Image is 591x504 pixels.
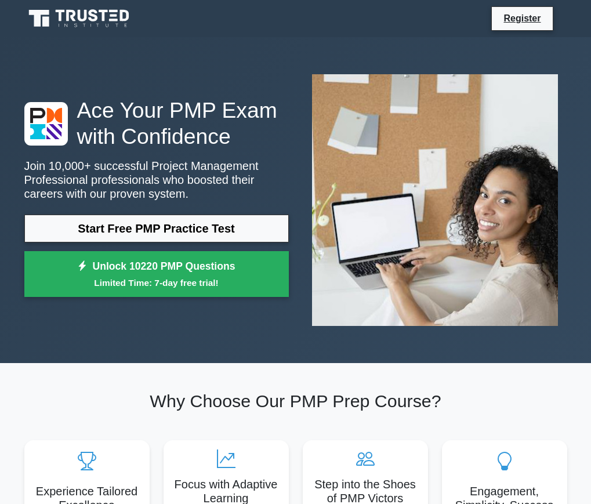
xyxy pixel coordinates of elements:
[496,11,548,26] a: Register
[39,276,274,289] small: Limited Time: 7-day free trial!
[24,391,567,412] h2: Why Choose Our PMP Prep Course?
[24,159,289,201] p: Join 10,000+ successful Project Management Professional professionals who boosted their careers w...
[24,97,289,149] h1: Ace Your PMP Exam with Confidence
[24,215,289,242] a: Start Free PMP Practice Test
[24,251,289,298] a: Unlock 10220 PMP QuestionsLimited Time: 7-day free trial!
